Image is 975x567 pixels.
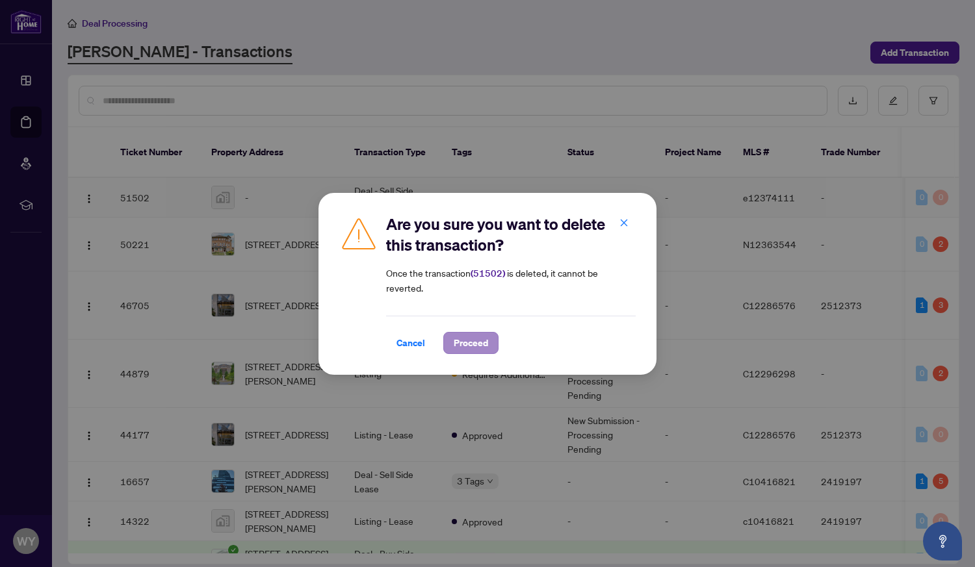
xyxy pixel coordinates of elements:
[454,333,488,353] span: Proceed
[923,522,962,561] button: Open asap
[619,218,629,227] span: close
[386,332,435,354] button: Cancel
[386,266,636,295] article: Once the transaction is deleted, it cannot be reverted.
[471,268,505,279] strong: ( 51502 )
[386,214,636,255] h2: Are you sure you want to delete this transaction?
[396,333,425,353] span: Cancel
[443,332,499,354] button: Proceed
